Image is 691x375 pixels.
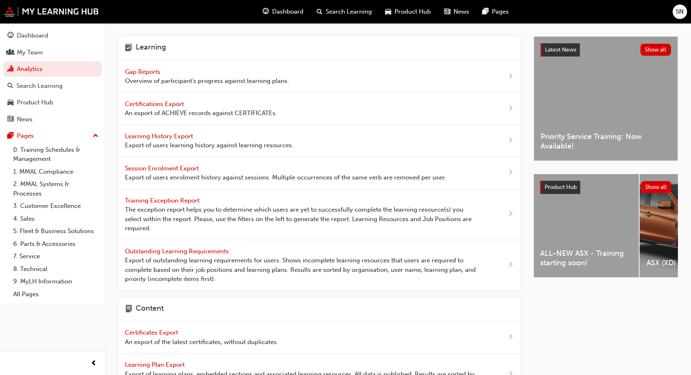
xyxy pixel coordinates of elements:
h4: Learning [136,43,166,54]
a: 8. Technical [10,263,102,276]
span: people-icon [7,49,14,57]
span: Overview of participant's progress against learning plans. [125,76,289,86]
span: SN [676,7,684,17]
span: Outstanding Learning Requirements [125,248,230,255]
a: Dashboard [3,28,102,43]
span: guage-icon [263,7,269,17]
button: SN [672,5,687,19]
a: Training Exception Report The exception report helps you to determine which users are yet to succ... [118,189,520,240]
span: Certificates Export [125,329,180,336]
div: Pages [17,131,34,141]
a: Gap Reports Overview of participant's progress against learning plans.next-icon [118,61,520,93]
span: Learning Plan Export [125,361,186,368]
span: chart-icon [7,66,14,73]
a: Outstanding Learning Requirements Export of outstanding learning requirements for users. Shows in... [118,240,520,291]
button: Pages [3,128,102,144]
div: My Team [17,48,43,57]
span: Training Exception Report [125,197,201,204]
span: An export of the latest certificates, without duplicates. [125,337,278,347]
span: car-icon [385,7,391,17]
span: search-icon [317,7,322,17]
a: 0. Training Schedules & Management [10,144,102,165]
a: Analytics [3,61,102,77]
a: My Team [3,45,102,60]
span: Pages [492,7,509,17]
span: The exception report helps you to determine which users are yet to successfully complete the lear... [125,205,481,233]
span: Gap Reports [125,68,162,75]
a: news-iconNews [437,3,476,20]
a: News [3,112,102,127]
h4: Content [136,304,164,315]
span: Product Hub [545,184,577,191]
span: guage-icon [7,32,14,40]
span: Product Hub [395,7,431,17]
span: pages-icon [7,132,14,140]
span: Latest News [545,46,576,53]
a: Learning History Export Export of users learning history against learning resources.next-icon [118,125,520,157]
div: News [17,115,33,124]
span: news-icon [444,7,450,17]
div: Dashboard [17,31,48,40]
a: 7. Service [10,250,102,263]
a: Certifications Export An export of ACHIEVE records against CERTIFICATEs.next-icon [118,93,520,125]
span: next-icon [508,71,514,82]
span: Session Enrolment Export [125,165,200,172]
a: Certificates Export An export of the latest certificates, without duplicates.next-icon [118,321,520,354]
span: Search Learning [326,7,372,17]
span: next-icon [508,260,514,270]
a: 3. Customer Excellence [10,200,102,212]
a: Latest NewsShow allPriority Service Training: Now Available! [534,36,678,161]
a: Latest NewsShow all [541,43,671,57]
span: news-icon [7,116,14,123]
a: 6. Parts & Accessories [10,238,102,250]
span: next-icon [508,209,514,219]
a: car-iconProduct Hub [378,3,437,20]
a: 9. MyLH Information [10,275,102,288]
span: News [454,7,469,17]
button: Show all [641,181,672,193]
a: Session Enrolment Export Export of users enrolment history against sessions. Multiple occurrences... [118,157,520,189]
a: guage-iconDashboard [256,3,310,20]
span: Export of users learning history against learning resources. [125,141,294,150]
span: An export of ACHIEVE records against CERTIFICATEs. [125,108,277,118]
span: search-icon [7,83,13,90]
a: 2. MMAL Systems & Processes [10,178,102,200]
a: 1. MMAL Compliance [10,165,102,178]
span: learning-icon [125,43,132,54]
span: next-icon [508,332,514,342]
a: pages-iconPages [476,3,515,20]
div: Search Learning [16,81,63,91]
span: pages-icon [482,7,489,17]
a: search-iconSearch Learning [310,3,378,20]
a: Product HubShow all [540,181,671,194]
span: next-icon [508,168,514,178]
span: Dashboard [272,7,303,17]
span: car-icon [7,99,14,106]
span: prev-icon [91,358,97,369]
button: DashboardMy TeamAnalyticsSearch LearningProduct HubNews [3,26,102,128]
span: Export of users enrolment history against sessions. Multiple occurrences of the same verb are rem... [125,173,446,182]
span: next-icon [508,104,514,114]
a: Product Hub [3,95,102,110]
a: 4. Sales [10,212,102,225]
a: All Pages [10,288,102,301]
span: Learning History Export [125,132,195,140]
span: ALL-NEW ASX - Training starting soon! [540,249,632,267]
span: next-icon [508,136,514,146]
button: Show all [640,44,671,56]
span: up-icon [93,131,99,142]
span: Certifications Export [125,100,186,108]
span: page-icon [125,304,132,315]
a: ALL-NEW ASX - Training starting soon! [534,174,639,277]
img: mmal [4,6,99,17]
span: Export of outstanding learning requirements for users. Shows incomplete learning resources that u... [125,256,481,284]
a: 5. Fleet & Business Solutions [10,225,102,238]
a: Search Learning [3,78,102,94]
div: Product Hub [17,98,53,107]
span: Priority Service Training: Now Available! [541,132,671,151]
